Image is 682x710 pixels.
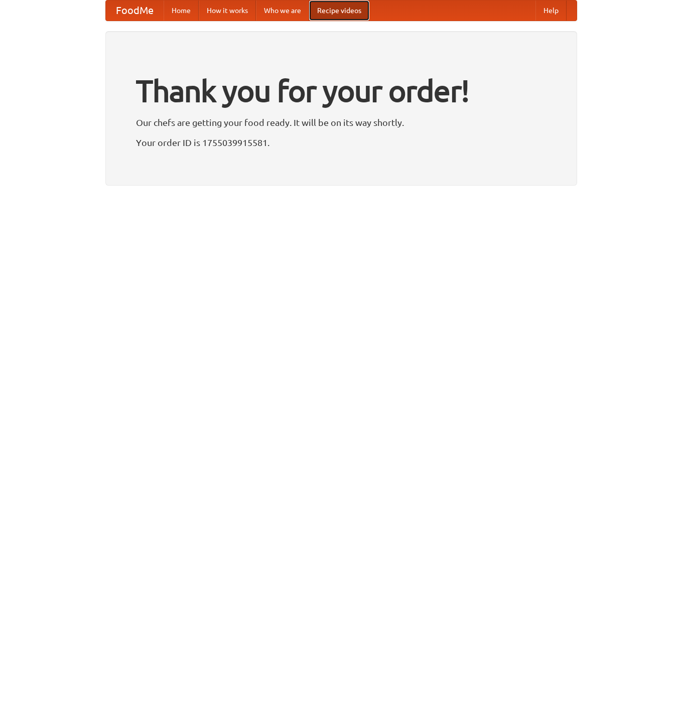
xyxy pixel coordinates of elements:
[256,1,309,21] a: Who we are
[136,135,547,150] p: Your order ID is 1755039915581.
[199,1,256,21] a: How it works
[136,67,547,115] h1: Thank you for your order!
[535,1,567,21] a: Help
[164,1,199,21] a: Home
[136,115,547,130] p: Our chefs are getting your food ready. It will be on its way shortly.
[309,1,369,21] a: Recipe videos
[106,1,164,21] a: FoodMe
